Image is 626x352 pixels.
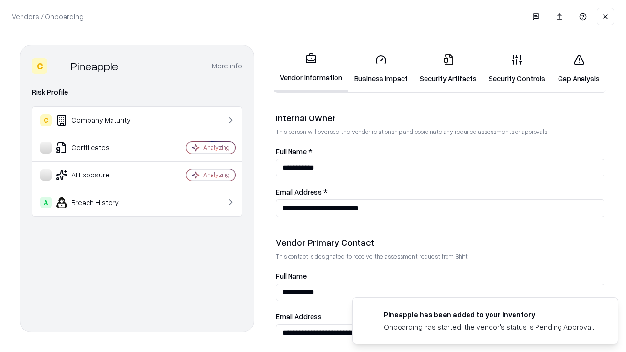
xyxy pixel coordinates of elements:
div: C [32,58,47,74]
img: Pineapple [51,58,67,74]
div: C [40,114,52,126]
div: Breach History [40,197,157,208]
div: Analyzing [203,143,230,152]
p: This contact is designated to receive the assessment request from Shift [276,252,604,261]
div: Internal Owner [276,112,604,124]
img: pineappleenergy.com [364,309,376,321]
label: Email Address * [276,188,604,196]
p: This person will oversee the vendor relationship and coordinate any required assessments or appro... [276,128,604,136]
div: Vendor Primary Contact [276,237,604,248]
label: Full Name [276,272,604,280]
button: More info [212,57,242,75]
div: Pineapple [71,58,118,74]
div: Certificates [40,142,157,154]
a: Vendor Information [274,45,348,92]
a: Security Artifacts [414,46,483,91]
div: Analyzing [203,171,230,179]
div: Pineapple has been added to your inventory [384,309,594,320]
div: Company Maturity [40,114,157,126]
div: Onboarding has started, the vendor's status is Pending Approval. [384,322,594,332]
label: Email Address [276,313,604,320]
a: Gap Analysis [551,46,606,91]
a: Business Impact [348,46,414,91]
div: Risk Profile [32,87,242,98]
div: A [40,197,52,208]
a: Security Controls [483,46,551,91]
div: AI Exposure [40,169,157,181]
label: Full Name * [276,148,604,155]
p: Vendors / Onboarding [12,11,84,22]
